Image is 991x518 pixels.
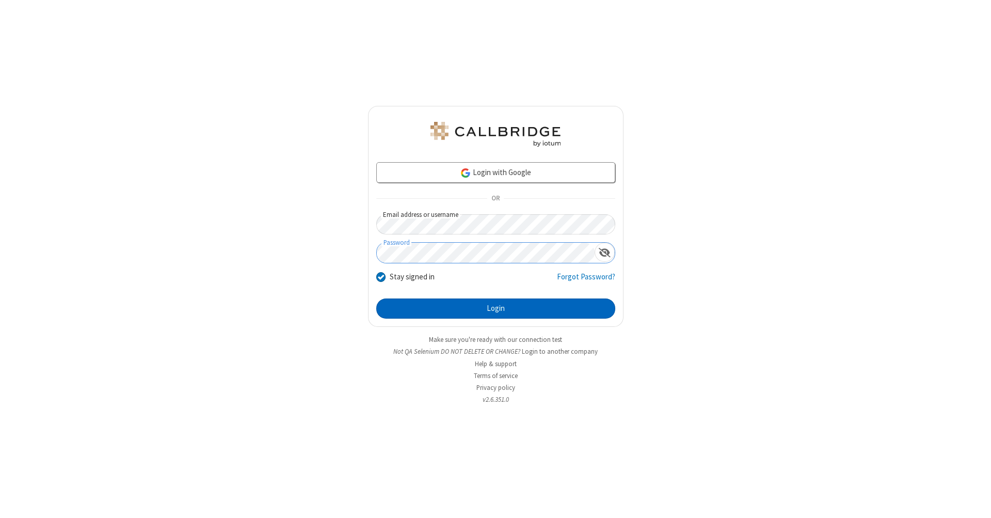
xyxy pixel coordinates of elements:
[376,162,615,183] a: Login with Google
[474,371,518,380] a: Terms of service
[429,335,562,344] a: Make sure you're ready with our connection test
[965,491,983,511] iframe: Chat
[522,347,598,356] button: Login to another company
[460,167,471,179] img: google-icon.png
[376,299,615,319] button: Login
[557,271,615,291] a: Forgot Password?
[377,243,595,263] input: Password
[595,243,615,262] div: Show password
[376,214,615,234] input: Email address or username
[428,122,563,147] img: QA Selenium DO NOT DELETE OR CHANGE
[487,192,504,206] span: OR
[390,271,435,283] label: Stay signed in
[368,395,624,404] li: v2.6.351.0
[476,383,515,392] a: Privacy policy
[475,359,517,368] a: Help & support
[368,347,624,356] li: Not QA Selenium DO NOT DELETE OR CHANGE?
